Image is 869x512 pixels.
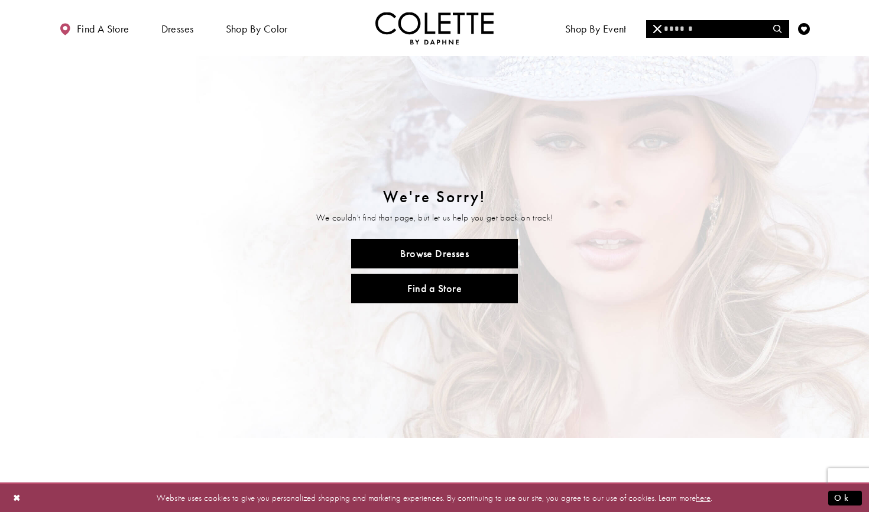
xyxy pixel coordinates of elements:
a: Check Wishlist [795,12,813,44]
input: Search [646,20,789,38]
span: Shop By Event [565,23,627,35]
button: Close Dialog [7,488,27,508]
span: Shop by color [223,12,291,44]
button: Submit Search [766,20,789,38]
a: Meet the designer [656,12,743,44]
span: Find a store [77,23,129,35]
button: Submit Dialog [828,491,862,505]
a: Find a store [56,12,132,44]
a: Browse Dresses [351,239,518,268]
a: Find a Store [351,274,518,303]
img: Colette by Daphne [375,12,494,44]
a: Toggle search [769,12,787,44]
span: Dresses [158,12,197,44]
span: Shop By Event [562,12,630,44]
span: Shop by color [226,23,288,35]
button: Close Search [646,20,669,38]
span: Dresses [161,23,194,35]
div: Search form [646,20,789,38]
a: here [696,492,711,504]
p: Website uses cookies to give you personalized shopping and marketing experiences. By continuing t... [85,490,784,506]
a: Visit Home Page [375,12,494,44]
